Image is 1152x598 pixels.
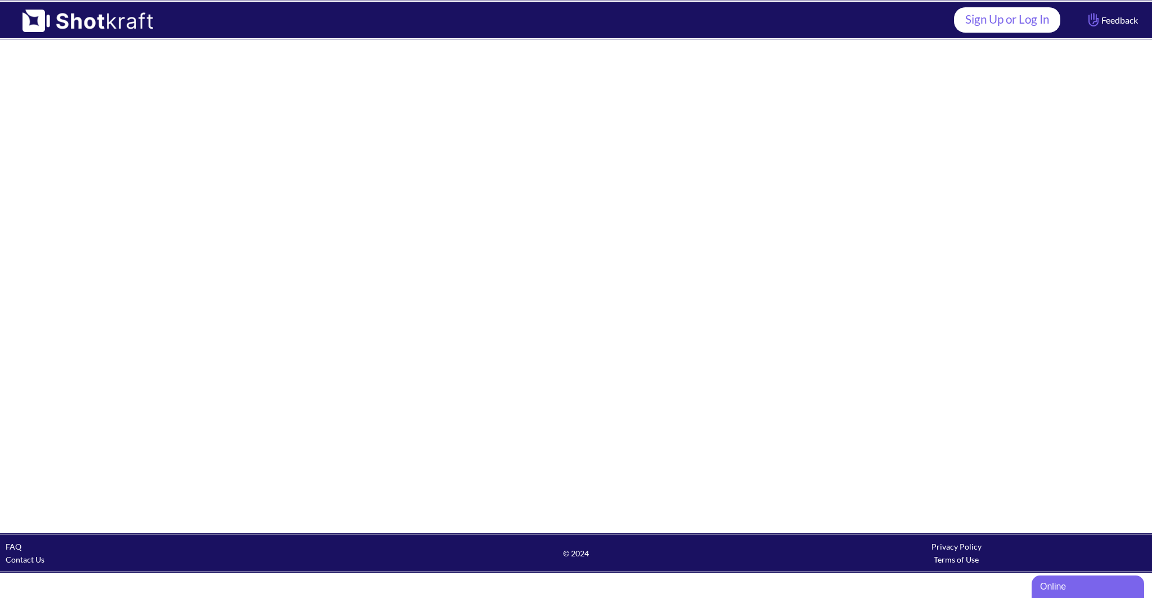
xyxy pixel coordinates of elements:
span: Feedback [1086,14,1138,26]
iframe: chat widget [1032,573,1146,598]
span: © 2024 [386,547,766,560]
img: Hand Icon [1086,10,1101,29]
div: Terms of Use [766,553,1146,566]
div: Privacy Policy [766,540,1146,553]
a: FAQ [6,542,21,551]
a: Contact Us [6,555,44,564]
a: Sign Up or Log In [954,7,1060,33]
